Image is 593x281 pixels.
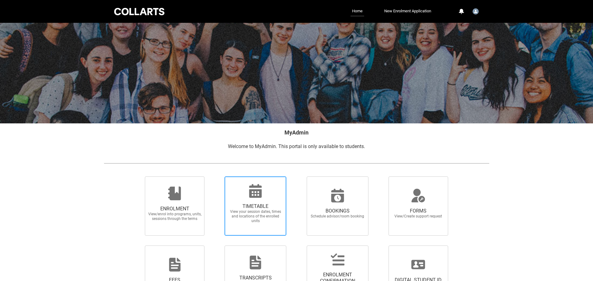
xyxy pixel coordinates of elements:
[104,128,489,137] h2: MyAdmin
[228,203,283,209] span: TIMETABLE
[148,212,202,221] span: View/enrol into programs, units, sessions through the terms
[228,275,283,281] span: TRANSCRIPTS
[391,214,445,219] span: View/Create support request
[471,6,480,16] button: User Profile Student.hsuttie.20252360
[310,214,365,219] span: Schedule advisor/room booking
[228,143,365,149] span: Welcome to MyAdmin. This portal is only available to students.
[391,208,445,214] span: FORMS
[148,206,202,212] span: ENROLMENT
[351,6,364,16] a: Home
[383,6,433,16] a: New Enrolment Application
[228,209,283,223] span: View your session dates, times and locations of the enrolled units
[473,8,479,14] img: Student.hsuttie.20252360
[310,208,365,214] span: BOOKINGS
